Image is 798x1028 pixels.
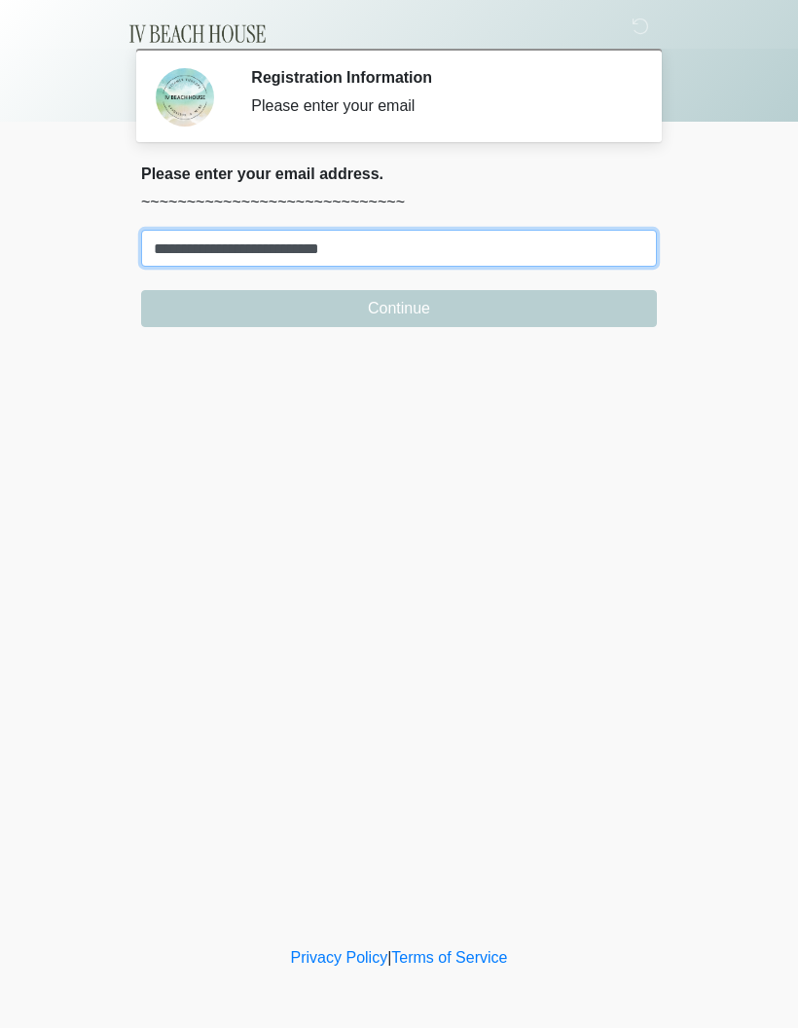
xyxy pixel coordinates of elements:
a: | [387,949,391,966]
img: IV Beach House Logo [122,15,274,54]
h2: Registration Information [251,68,628,87]
p: ~~~~~~~~~~~~~~~~~~~~~~~~~~~~~ [141,191,657,214]
button: Continue [141,290,657,327]
a: Terms of Service [391,949,507,966]
h2: Please enter your email address. [141,165,657,183]
img: Agent Avatar [156,68,214,127]
a: Privacy Policy [291,949,388,966]
div: Please enter your email [251,94,628,118]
